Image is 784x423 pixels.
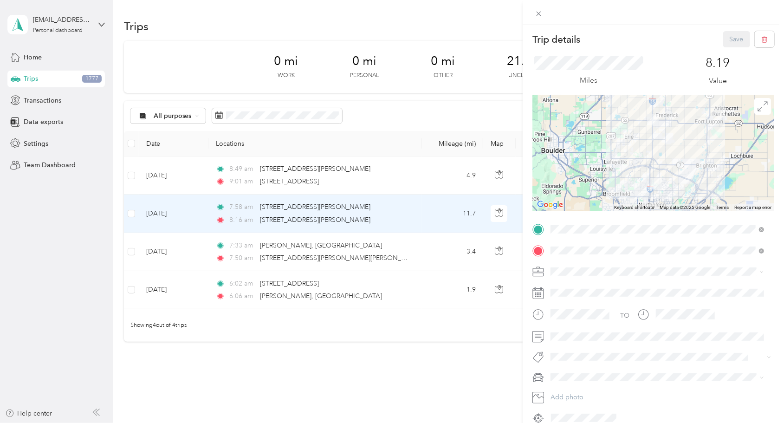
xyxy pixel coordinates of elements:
[621,311,630,320] div: TO
[660,205,710,210] span: Map data ©2025 Google
[580,75,598,86] p: Miles
[535,199,565,211] a: Open this area in Google Maps (opens a new window)
[734,205,771,210] a: Report a map error
[532,33,580,46] p: Trip details
[716,205,729,210] a: Terms (opens in new tab)
[547,391,774,404] button: Add photo
[706,56,730,71] p: 8.19
[732,371,784,423] iframe: Everlance-gr Chat Button Frame
[614,204,654,211] button: Keyboard shortcuts
[535,199,565,211] img: Google
[709,75,727,87] p: Value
